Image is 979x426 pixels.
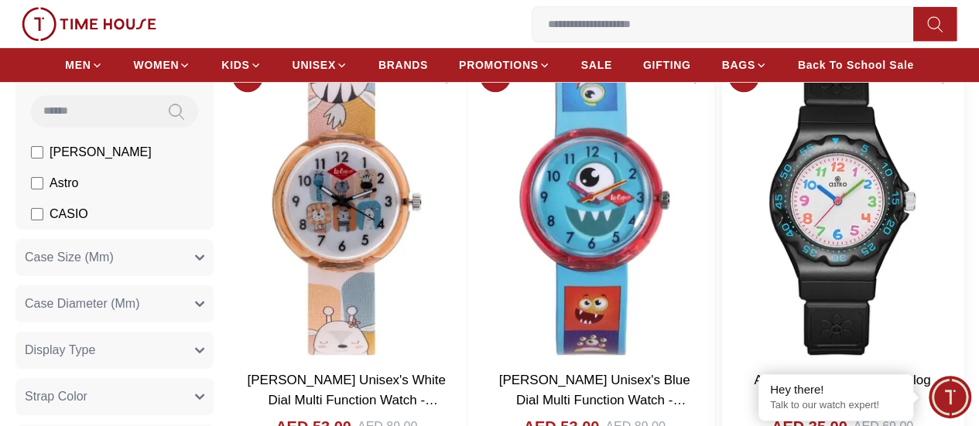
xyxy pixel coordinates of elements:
[722,55,963,361] img: Astro Kids's White Dial Analog Watch - A23803-PPBB
[134,57,180,73] span: WOMEN
[770,382,902,397] div: Hey there!
[770,399,902,412] p: Talk to our watch expert!
[581,51,612,79] a: SALE
[134,51,191,79] a: WOMEN
[798,51,914,79] a: Back To School Sale
[50,174,78,193] span: Astro
[459,57,539,73] span: PROMOTIONS
[378,57,428,73] span: BRANDS
[643,51,691,79] a: GIFTING
[25,248,114,267] span: Case Size (Mm)
[798,57,914,73] span: Back To School Sale
[378,51,428,79] a: BRANDS
[31,146,43,158] input: [PERSON_NAME]
[25,341,95,360] span: Display Type
[65,51,102,79] a: MEN
[721,51,766,79] a: BAGS
[50,205,88,223] span: CASIO
[15,285,214,322] button: Case Diameter (Mm)
[31,177,43,189] input: Astro
[15,378,214,415] button: Strap Color
[459,51,550,79] a: PROMOTIONS
[50,143,152,162] span: [PERSON_NAME]
[22,7,156,41] img: ...
[929,376,971,418] div: Chat Widget
[643,57,691,73] span: GIFTING
[221,57,249,73] span: KIDS
[754,373,930,407] a: Astro Kids's White Dial Analog Watch - A23803-PPBB
[474,55,714,361] img: Lee Cooper Unisex's Blue Dial Multi Function Watch - LC.K.4.899
[25,295,139,313] span: Case Diameter (Mm)
[293,51,347,79] a: UNISEX
[25,387,87,406] span: Strap Color
[65,57,91,73] span: MEN
[15,239,214,276] button: Case Size (Mm)
[721,57,755,73] span: BAGS
[226,55,467,361] img: Lee Cooper Unisex's White Dial Multi Function Watch - LC.K.4.838
[293,57,336,73] span: UNISEX
[31,208,43,220] input: CASIO
[15,332,214,369] button: Display Type
[581,57,612,73] span: SALE
[221,51,261,79] a: KIDS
